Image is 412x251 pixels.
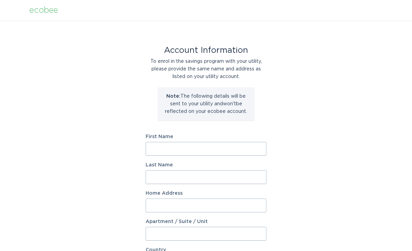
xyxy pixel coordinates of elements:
div: To enrol in the savings program with your utility, please provide the same name and address as li... [146,58,266,80]
strong: Note: [166,94,180,99]
p: The following details will be sent to your utility and won't be reflected on your ecobee account. [163,93,249,115]
div: Account Information [146,47,266,54]
label: Last Name [146,163,266,167]
label: Home Address [146,191,266,196]
label: Apartment / Suite / Unit [146,219,266,224]
div: ecobee [29,7,58,14]
label: First Name [146,134,266,139]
